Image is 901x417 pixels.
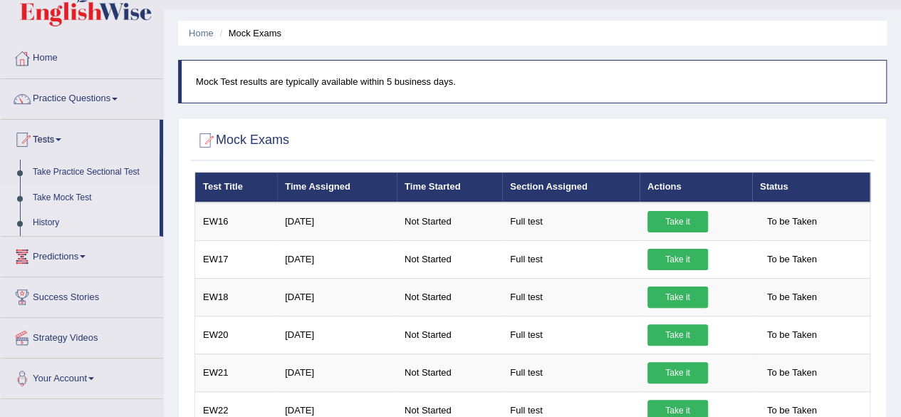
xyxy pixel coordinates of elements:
td: EW16 [195,202,278,241]
a: Success Stories [1,277,163,313]
a: Take Mock Test [26,185,160,211]
td: Not Started [397,316,502,354]
th: Time Assigned [277,173,397,202]
a: Practice Questions [1,79,163,115]
td: Not Started [397,240,502,278]
a: Take Practice Sectional Test [26,160,160,185]
td: Full test [502,316,640,354]
span: To be Taken [760,362,824,383]
h2: Mock Exams [194,130,289,151]
a: Take it [647,324,708,346]
a: Home [189,28,214,38]
td: [DATE] [277,316,397,354]
th: Time Started [397,173,502,202]
td: EW18 [195,278,278,316]
a: Take it [647,287,708,308]
td: EW17 [195,240,278,278]
span: To be Taken [760,324,824,346]
span: To be Taken [760,211,824,232]
li: Mock Exams [216,26,281,40]
td: Full test [502,278,640,316]
th: Section Assigned [502,173,640,202]
a: Your Account [1,359,163,394]
a: Tests [1,120,160,155]
a: Home [1,38,163,74]
td: EW21 [195,354,278,391]
p: Mock Test results are typically available within 5 business days. [196,75,872,88]
td: EW20 [195,316,278,354]
th: Actions [640,173,752,202]
th: Status [752,173,870,202]
td: Not Started [397,354,502,391]
td: Not Started [397,202,502,241]
a: Take it [647,211,708,232]
span: To be Taken [760,249,824,270]
td: Not Started [397,278,502,316]
th: Test Title [195,173,278,202]
td: Full test [502,354,640,391]
a: Take it [647,249,708,270]
a: Predictions [1,237,163,272]
td: Full test [502,240,640,278]
a: Strategy Videos [1,318,163,354]
td: [DATE] [277,354,397,391]
td: Full test [502,202,640,241]
td: [DATE] [277,202,397,241]
td: [DATE] [277,240,397,278]
a: Take it [647,362,708,383]
a: History [26,210,160,236]
td: [DATE] [277,278,397,316]
span: To be Taken [760,287,824,308]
